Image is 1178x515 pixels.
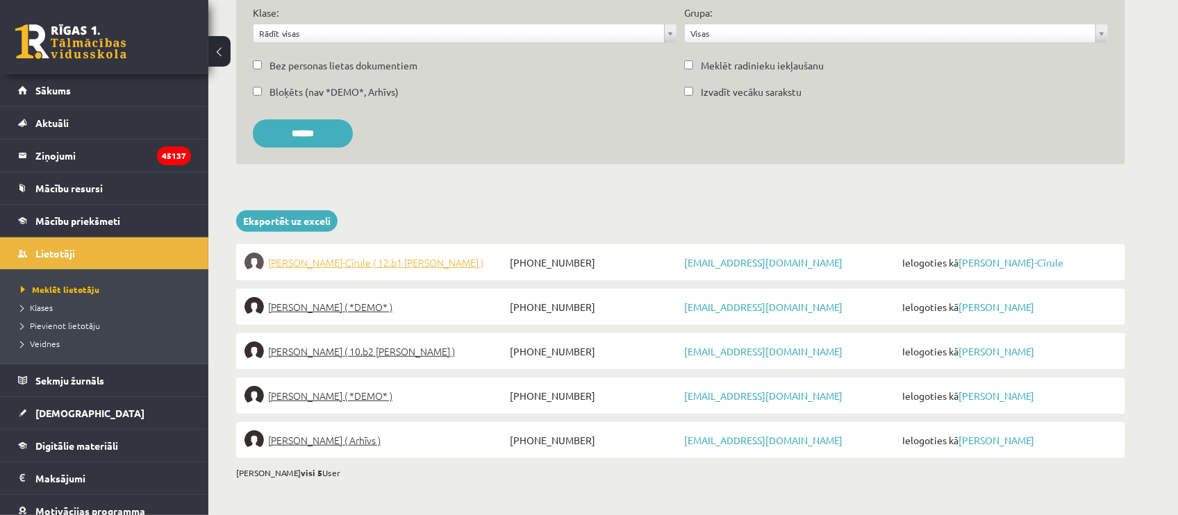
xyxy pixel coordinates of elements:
[244,341,264,361] img: Adrians Rudzītis
[684,434,843,446] a: [EMAIL_ADDRESS][DOMAIN_NAME]
[268,386,392,405] span: [PERSON_NAME] ( *DEMO* )
[701,85,802,99] label: Izvadīt vecāku sarakstu
[18,172,191,204] a: Mācību resursi
[18,205,191,237] a: Mācību priekšmeti
[268,341,455,361] span: [PERSON_NAME] ( 10.b2 [PERSON_NAME] )
[35,182,103,194] span: Mācību resursi
[685,24,1108,42] a: Visas
[959,345,1034,357] a: [PERSON_NAME]
[684,256,843,269] a: [EMAIL_ADDRESS][DOMAIN_NAME]
[959,389,1034,402] a: [PERSON_NAME]
[244,386,506,405] a: [PERSON_NAME] ( *DEMO* )
[18,74,191,106] a: Sākums
[268,297,392,316] span: [PERSON_NAME] ( *DEMO* )
[244,253,264,272] img: Eiprila Geršebeka-Cīrule
[899,253,1117,272] span: Ielogoties kā
[701,58,824,73] label: Meklēt radinieku iekļaušanu
[684,389,843,402] a: [EMAIL_ADDRESS][DOMAIN_NAME]
[35,439,118,452] span: Digitālie materiāli
[21,302,53,313] span: Klases
[35,462,191,494] legend: Maksājumi
[268,253,483,272] span: [PERSON_NAME]-Cīrule ( 12.b1 [PERSON_NAME] )
[244,430,264,450] img: Mārtiņš Trubovičs
[21,320,100,331] span: Pievienot lietotāju
[18,397,191,429] a: [DEMOGRAPHIC_DATA]
[21,319,194,332] a: Pievienot lietotāju
[244,386,264,405] img: Nastasija Ščerbina
[236,466,1125,479] div: [PERSON_NAME] User
[244,297,506,316] a: [PERSON_NAME] ( *DEMO* )
[18,364,191,396] a: Sekmju žurnāls
[157,146,191,165] i: 45137
[21,337,194,350] a: Veidnes
[253,6,279,20] label: Klase:
[18,462,191,494] a: Maksājumi
[959,301,1034,313] a: [PERSON_NAME]
[18,107,191,139] a: Aktuāli
[959,256,1063,269] a: [PERSON_NAME]-Cīrule
[244,297,264,316] img: kurts Rubenis
[35,84,71,96] span: Sākums
[506,386,681,405] span: [PHONE_NUMBER]
[506,297,681,316] span: [PHONE_NUMBER]
[684,6,712,20] label: Grupa:
[269,85,399,99] label: Bloķēts (nav *DEMO*, Arhīvs)
[18,140,191,171] a: Ziņojumi45137
[690,24,1090,42] span: Visas
[18,430,191,462] a: Digitālie materiāli
[244,430,506,450] a: [PERSON_NAME] ( Arhīvs )
[35,374,104,387] span: Sekmju žurnāls
[21,338,60,349] span: Veidnes
[899,297,1117,316] span: Ielogoties kā
[35,140,191,171] legend: Ziņojumi
[506,430,681,450] span: [PHONE_NUMBER]
[268,430,381,450] span: [PERSON_NAME] ( Arhīvs )
[35,117,69,129] span: Aktuāli
[899,386,1117,405] span: Ielogoties kā
[21,301,194,314] a: Klases
[684,345,843,357] a: [EMAIL_ADDRESS][DOMAIN_NAME]
[269,58,417,73] label: Bez personas lietas dokumentiem
[18,237,191,269] a: Lietotāji
[244,253,506,272] a: [PERSON_NAME]-Cīrule ( 12.b1 [PERSON_NAME] )
[506,253,681,272] span: [PHONE_NUMBER]
[15,24,126,59] a: Rīgas 1. Tālmācības vidusskola
[959,434,1034,446] a: [PERSON_NAME]
[254,24,677,42] a: Rādīt visas
[21,284,99,295] span: Meklēt lietotāju
[684,301,843,313] a: [EMAIL_ADDRESS][DOMAIN_NAME]
[21,283,194,296] a: Meklēt lietotāju
[506,341,681,361] span: [PHONE_NUMBER]
[899,430,1117,450] span: Ielogoties kā
[35,407,144,419] span: [DEMOGRAPHIC_DATA]
[236,210,338,232] a: Eksportēt uz exceli
[899,341,1117,361] span: Ielogoties kā
[259,24,658,42] span: Rādīt visas
[35,247,75,260] span: Lietotāji
[301,467,322,478] b: visi 5
[35,214,120,227] span: Mācību priekšmeti
[244,341,506,361] a: [PERSON_NAME] ( 10.b2 [PERSON_NAME] )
